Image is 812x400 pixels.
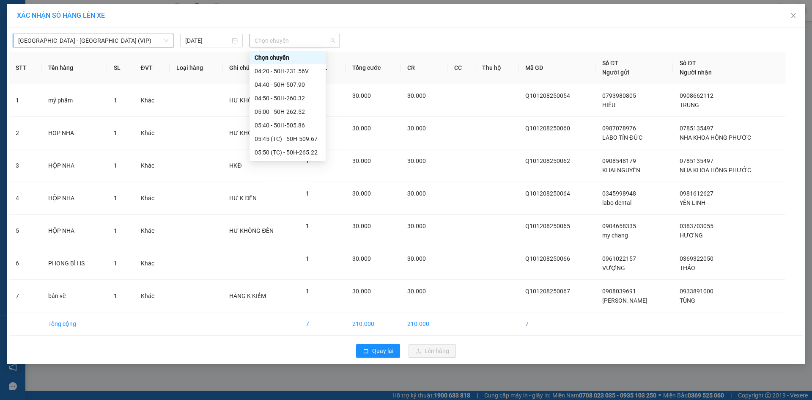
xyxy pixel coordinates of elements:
td: Khác [134,247,170,280]
span: 0981612627 [680,190,713,197]
th: STT [9,52,41,84]
span: 1 [114,130,117,136]
span: 30.000 [407,190,426,197]
span: 30.000 [407,288,426,295]
span: 0908039691 [602,288,636,295]
td: PHONG BÌ HS [41,247,107,280]
span: XÁC NHẬN SỐ HÀNG LÊN XE [17,11,105,19]
span: Q101208250060 [525,125,570,132]
td: 7 [518,312,595,336]
div: 05:00 - 50H-262.52 [255,107,321,116]
span: 1 [306,190,309,197]
span: 1 [114,260,117,267]
td: 7 [299,312,346,336]
span: 0785135497 [680,125,713,132]
span: 30.000 [407,125,426,132]
span: close [790,12,797,19]
span: 0908662112 [680,92,713,99]
td: 1 [9,84,41,117]
th: Mã GD [518,52,595,84]
span: 1 [306,223,309,229]
td: Khác [134,215,170,247]
th: CR [401,52,447,84]
span: 1 [306,255,309,262]
span: Q101208250064 [525,190,570,197]
td: bản vẽ [41,280,107,312]
th: SL [107,52,134,84]
span: HƯ KHÔNG ĐỀN [229,97,274,104]
span: 0908548179 [602,157,636,164]
span: 1 [114,195,117,201]
button: Close [782,4,805,28]
td: HỘP NHA [41,215,107,247]
span: labo dental [602,199,631,206]
span: 0793980805 [602,92,636,99]
span: 1 [114,162,117,169]
td: HỘP NHA [41,182,107,215]
td: 3 [9,149,41,182]
div: 04:20 - 50H-231.56V [255,66,321,76]
span: HÀNG K KIỂM [229,292,266,299]
td: Khác [134,117,170,149]
span: 1 [306,288,309,295]
td: 2 [9,117,41,149]
div: Chọn chuyến [250,51,326,64]
span: 0345998948 [602,190,636,197]
span: 0383703055 [680,223,713,229]
span: Số ĐT [680,60,696,66]
span: 0785135497 [680,157,713,164]
span: VƯỢNG [602,265,625,271]
td: Khác [134,182,170,215]
span: 1 [114,97,117,104]
span: Q101208250054 [525,92,570,99]
span: Người gửi [602,69,629,76]
span: YẾN LINH [680,199,705,206]
th: Loại hàng [170,52,222,84]
span: 30.000 [352,157,371,164]
button: uploadLên hàng [409,344,456,358]
span: 1 [306,157,309,164]
input: 13/08/2025 [185,36,230,45]
span: HƯ K ĐỀN [229,195,257,201]
span: 0933891000 [680,288,713,295]
div: Chọn chuyến [255,53,321,62]
span: Q101208250062 [525,157,570,164]
button: rollbackQuay lại [356,344,400,358]
th: ĐVT [134,52,170,84]
span: HƯ KHÔNG ĐỀN [229,130,274,136]
span: rollback [363,348,369,355]
span: 30.000 [352,190,371,197]
span: TRUNG [680,102,699,108]
span: 0369322050 [680,255,713,262]
td: 7 [9,280,41,312]
th: Tên hàng [41,52,107,84]
span: NHA KHOA HỒNG PHƯỚC [680,134,751,141]
td: Khác [134,280,170,312]
div: 04:40 - 50H-507.90 [255,80,321,89]
span: 30.000 [407,255,426,262]
span: KHAI NGUYÊN [602,167,640,174]
div: 05:40 - 50H-505.86 [255,121,321,130]
td: HOP NHA [41,117,107,149]
span: LABO TÍN ĐỨC [602,134,642,141]
span: 0961022157 [602,255,636,262]
td: Khác [134,84,170,117]
span: Q101208250067 [525,288,570,295]
span: NHA KHOA HỒNG PHƯỚC [680,167,751,174]
span: THẢO [680,265,695,271]
td: 6 [9,247,41,280]
span: Q101208250065 [525,223,570,229]
span: 30.000 [407,92,426,99]
div: 04:50 - 50H-260.32 [255,94,321,103]
td: mỹ phẩm [41,84,107,117]
td: Tổng cộng [41,312,107,336]
span: Q101208250066 [525,255,570,262]
span: HƯ KHÔNG ĐỀN [229,227,274,234]
th: Tổng cước [346,52,401,84]
span: 30.000 [352,255,371,262]
div: 05:50 (TC) - 50H-265.22 [255,148,321,157]
span: 30.000 [352,92,371,99]
span: 0904658335 [602,223,636,229]
span: HIẾU [602,102,615,108]
span: Người nhận [680,69,712,76]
